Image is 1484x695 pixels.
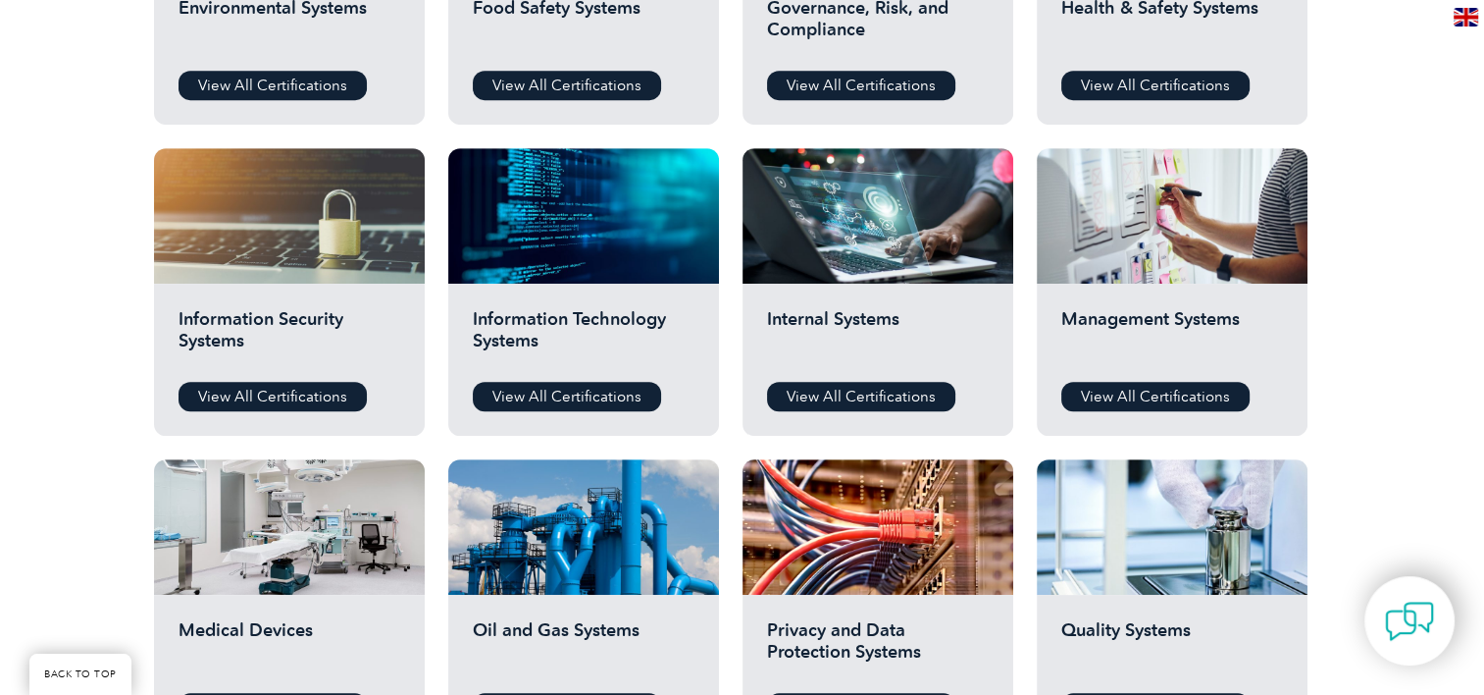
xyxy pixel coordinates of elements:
[179,308,400,367] h2: Information Security Systems
[29,654,131,695] a: BACK TO TOP
[473,382,661,411] a: View All Certifications
[473,71,661,100] a: View All Certifications
[179,382,367,411] a: View All Certifications
[767,71,955,100] a: View All Certifications
[1061,382,1250,411] a: View All Certifications
[767,619,989,678] h2: Privacy and Data Protection Systems
[1061,71,1250,100] a: View All Certifications
[1385,597,1434,646] img: contact-chat.png
[1061,619,1283,678] h2: Quality Systems
[1454,8,1478,27] img: en
[767,382,955,411] a: View All Certifications
[179,71,367,100] a: View All Certifications
[179,619,400,678] h2: Medical Devices
[473,619,694,678] h2: Oil and Gas Systems
[767,308,989,367] h2: Internal Systems
[473,308,694,367] h2: Information Technology Systems
[1061,308,1283,367] h2: Management Systems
